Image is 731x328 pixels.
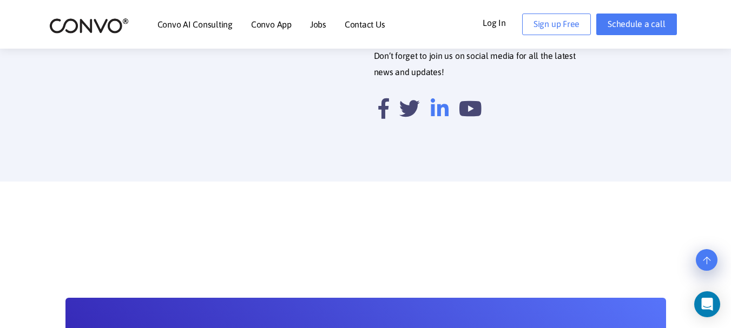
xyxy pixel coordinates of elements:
a: Schedule a call [596,14,676,35]
a: Log In [483,14,522,31]
a: Contact Us [345,20,385,29]
img: logo_2.png [49,17,129,34]
p: Don’t forget to join us on social media for all the latest news and updates! [374,48,682,81]
a: Convo App [251,20,292,29]
a: Jobs [310,20,326,29]
a: Sign up Free [522,14,591,35]
div: Open Intercom Messenger [694,291,720,317]
a: Convo AI Consulting [157,20,233,29]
